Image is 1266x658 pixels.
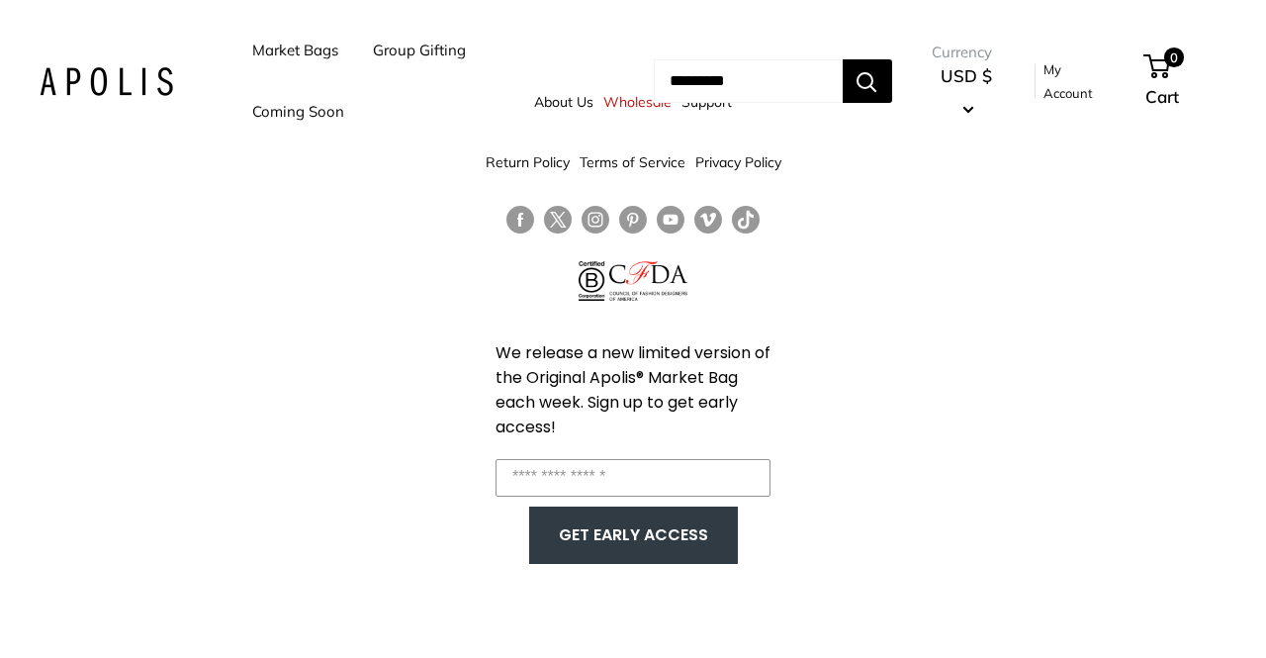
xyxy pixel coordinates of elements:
[609,261,687,301] img: Council of Fashion Designers of America Member
[654,59,843,103] input: Search...
[496,459,770,497] input: Enter your email
[932,39,1001,66] span: Currency
[544,206,572,241] a: Follow us on Twitter
[40,67,173,96] img: Apolis
[695,144,781,180] a: Privacy Policy
[843,59,892,103] button: Search
[506,206,534,235] a: Follow us on Facebook
[580,144,685,180] a: Terms of Service
[579,261,605,301] img: Certified B Corporation
[582,206,609,235] a: Follow us on Instagram
[694,206,722,235] a: Follow us on Vimeo
[1043,57,1111,106] a: My Account
[1164,47,1184,67] span: 0
[941,65,992,86] span: USD $
[1145,49,1226,113] a: 0 Cart
[1145,86,1179,107] span: Cart
[732,206,760,235] a: Follow us on Tumblr
[486,144,570,180] a: Return Policy
[932,60,1001,124] button: USD $
[619,206,647,235] a: Follow us on Pinterest
[549,517,718,554] button: GET EARLY ACCESS
[252,37,338,64] a: Market Bags
[496,341,770,438] span: We release a new limited version of the Original Apolis® Market Bag each week. Sign up to get ear...
[252,98,344,126] a: Coming Soon
[657,206,684,235] a: Follow us on YouTube
[373,37,466,64] a: Group Gifting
